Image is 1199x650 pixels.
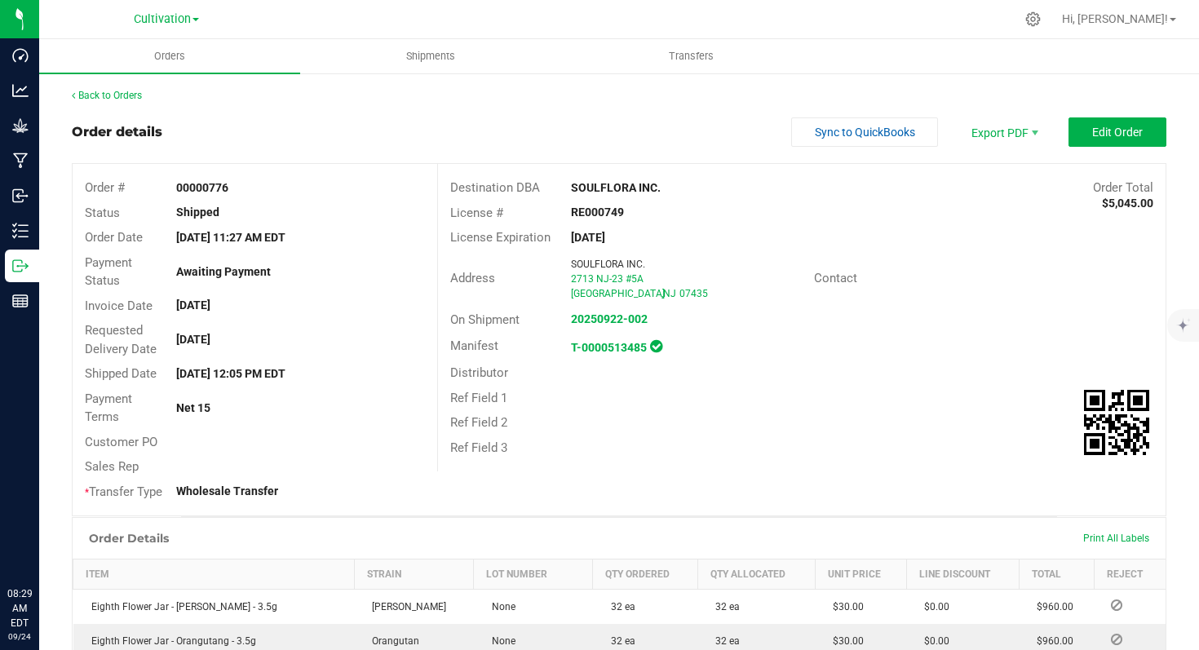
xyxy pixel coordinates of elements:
[39,39,300,73] a: Orders
[593,559,698,590] th: Qty Ordered
[7,586,32,630] p: 08:29 AM EDT
[176,401,210,414] strong: Net 15
[450,338,498,353] span: Manifest
[450,230,551,245] span: License Expiration
[1104,600,1129,610] span: Reject Inventory
[450,391,507,405] span: Ref Field 1
[450,415,507,430] span: Ref Field 2
[571,341,647,354] a: T-0000513485
[1062,12,1168,25] span: Hi, [PERSON_NAME]!
[176,181,228,194] strong: 00000776
[697,559,815,590] th: Qty Allocated
[1092,126,1143,139] span: Edit Order
[85,484,162,499] span: Transfer Type
[450,312,520,327] span: On Shipment
[7,630,32,643] p: 09/24
[571,259,645,270] span: SOULFLORA INC.
[1093,180,1153,195] span: Order Total
[1083,533,1149,544] span: Print All Labels
[12,258,29,274] inline-svg: Outbound
[89,532,169,545] h1: Order Details
[12,188,29,204] inline-svg: Inbound
[1084,390,1149,455] img: Scan me!
[561,39,822,73] a: Transfers
[12,293,29,309] inline-svg: Reports
[85,323,157,356] span: Requested Delivery Date
[571,181,661,194] strong: SOULFLORA INC.
[132,49,207,64] span: Orders
[12,82,29,99] inline-svg: Analytics
[1029,601,1073,612] span: $960.00
[1068,117,1166,147] button: Edit Order
[450,180,540,195] span: Destination DBA
[1023,11,1043,27] div: Manage settings
[916,635,949,647] span: $0.00
[679,288,708,299] span: 07435
[72,122,162,142] div: Order details
[176,367,285,380] strong: [DATE] 12:05 PM EDT
[1104,635,1129,644] span: Reject Inventory
[1029,635,1073,647] span: $960.00
[12,47,29,64] inline-svg: Dashboard
[73,559,355,590] th: Item
[176,206,219,219] strong: Shipped
[16,520,65,568] iframe: Resource center
[707,635,740,647] span: 32 ea
[450,271,495,285] span: Address
[176,484,278,497] strong: Wholesale Transfer
[650,338,662,355] span: In Sync
[450,440,507,455] span: Ref Field 3
[825,635,864,647] span: $30.00
[134,12,191,26] span: Cultivation
[815,559,906,590] th: Unit Price
[85,459,139,474] span: Sales Rep
[571,206,624,219] strong: RE000749
[916,601,949,612] span: $0.00
[176,333,210,346] strong: [DATE]
[12,153,29,169] inline-svg: Manufacturing
[450,206,503,220] span: License #
[85,391,132,425] span: Payment Terms
[663,288,676,299] span: NJ
[571,288,665,299] span: [GEOGRAPHIC_DATA]
[1084,390,1149,455] qrcode: 00000776
[814,271,857,285] span: Contact
[85,366,157,381] span: Shipped Date
[176,265,271,278] strong: Awaiting Payment
[571,231,605,244] strong: [DATE]
[300,39,561,73] a: Shipments
[815,126,915,139] span: Sync to QuickBooks
[474,559,593,590] th: Lot Number
[707,601,740,612] span: 32 ea
[83,601,277,612] span: Eighth Flower Jar - [PERSON_NAME] - 3.5g
[83,635,256,647] span: Eighth Flower Jar - Orangutang - 3.5g
[906,559,1019,590] th: Line Discount
[450,365,508,380] span: Distributor
[1095,559,1166,590] th: Reject
[176,298,210,312] strong: [DATE]
[571,312,648,325] a: 20250922-002
[603,601,635,612] span: 32 ea
[85,298,153,313] span: Invoice Date
[85,206,120,220] span: Status
[85,180,125,195] span: Order #
[85,435,157,449] span: Customer PO
[603,635,635,647] span: 32 ea
[954,117,1052,147] li: Export PDF
[1102,197,1153,210] strong: $5,045.00
[384,49,477,64] span: Shipments
[1019,559,1094,590] th: Total
[484,601,515,612] span: None
[825,601,864,612] span: $30.00
[72,90,142,101] a: Back to Orders
[484,635,515,647] span: None
[661,288,663,299] span: ,
[364,635,419,647] span: Orangutan
[647,49,736,64] span: Transfers
[791,117,938,147] button: Sync to QuickBooks
[12,117,29,134] inline-svg: Grow
[12,223,29,239] inline-svg: Inventory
